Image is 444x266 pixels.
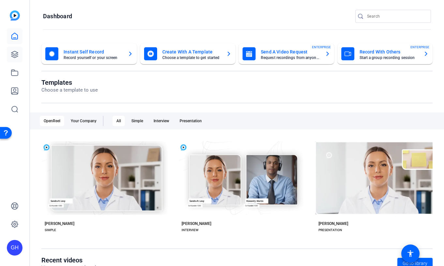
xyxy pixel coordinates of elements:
[41,43,137,64] button: Instant Self RecordRecord yourself or your screen
[407,250,414,258] mat-icon: accessibility
[10,10,20,21] img: blue-gradient.svg
[112,116,125,126] div: All
[64,48,123,56] mat-card-title: Instant Self Record
[45,228,56,233] div: SIMPLE
[162,48,221,56] mat-card-title: Create With A Template
[41,79,98,86] h1: Templates
[45,221,74,226] div: [PERSON_NAME]
[150,116,173,126] div: Interview
[41,256,104,264] h1: Recent videos
[162,56,221,60] mat-card-subtitle: Choose a template to get started
[182,221,211,226] div: [PERSON_NAME]
[7,240,22,256] div: GH
[360,56,419,60] mat-card-subtitle: Start a group recording session
[176,116,206,126] div: Presentation
[41,86,98,94] p: Choose a template to use
[337,43,433,64] button: Record With OthersStart a group recording sessionENTERPRISE
[318,221,348,226] div: [PERSON_NAME]
[40,116,64,126] div: OpenReel
[318,228,342,233] div: PRESENTATION
[360,48,419,56] mat-card-title: Record With Others
[367,12,426,20] input: Search
[43,12,72,20] h1: Dashboard
[127,116,147,126] div: Simple
[67,116,100,126] div: Your Company
[239,43,334,64] button: Send A Video RequestRequest recordings from anyone, anywhereENTERPRISE
[140,43,236,64] button: Create With A TemplateChoose a template to get started
[261,48,320,56] mat-card-title: Send A Video Request
[312,45,331,50] span: ENTERPRISE
[182,228,199,233] div: INTERVIEW
[410,45,429,50] span: ENTERPRISE
[261,56,320,60] mat-card-subtitle: Request recordings from anyone, anywhere
[64,56,123,60] mat-card-subtitle: Record yourself or your screen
